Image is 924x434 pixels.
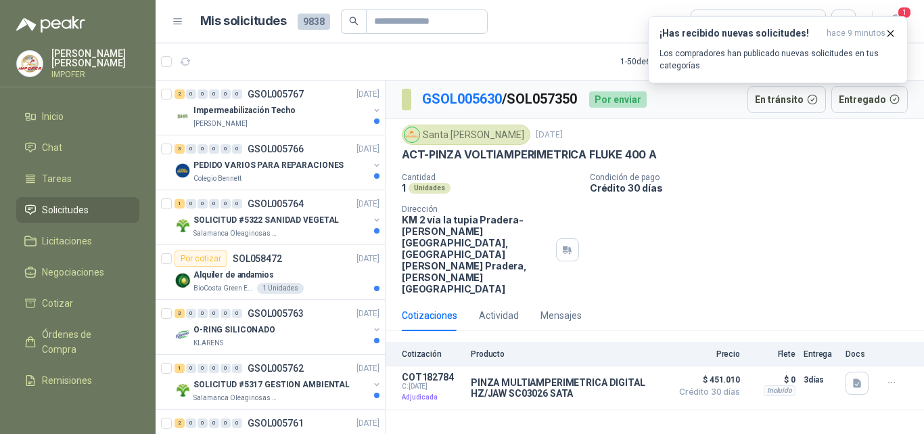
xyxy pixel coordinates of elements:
div: 0 [209,89,219,99]
p: [PERSON_NAME] [PERSON_NAME] [51,49,139,68]
button: En tránsito [747,86,826,113]
div: 0 [198,144,208,154]
p: Adjudicada [402,391,463,404]
div: 3 [175,309,185,318]
p: Condición de pago [590,173,919,182]
div: Incluido [764,385,795,396]
p: SOLICITUD #5322 SANIDAD VEGETAL [193,214,339,227]
p: Impermeabilización Techo [193,104,296,117]
div: 0 [232,199,242,209]
p: Dirección [402,204,551,214]
button: ¡Has recibido nuevas solicitudes!hace 9 minutos Los compradores han publicado nuevas solicitudes ... [648,16,908,83]
img: Company Logo [175,162,191,179]
p: Crédito 30 días [590,182,919,194]
h1: Mis solicitudes [200,12,287,31]
p: GSOL005763 [248,309,304,318]
div: 0 [186,144,196,154]
div: 0 [232,309,242,318]
div: 0 [221,364,231,373]
span: hace 9 minutos [827,28,885,39]
p: [DATE] [356,362,379,375]
div: 0 [232,364,242,373]
p: GSOL005762 [248,364,304,373]
img: Company Logo [175,272,191,288]
a: Licitaciones [16,228,139,254]
div: 0 [198,199,208,209]
img: Company Logo [175,108,191,124]
div: Mensajes [540,308,582,323]
span: 9838 [298,14,330,30]
span: Cotizar [42,296,73,311]
h3: ¡Has recibido nuevas solicitudes! [660,28,821,39]
p: KM 2 vía la tupia Pradera-[PERSON_NAME][GEOGRAPHIC_DATA], [GEOGRAPHIC_DATA][PERSON_NAME] Pradera ... [402,214,551,295]
a: Solicitudes [16,197,139,223]
p: Producto [471,349,664,359]
p: Colegio Bennett [193,173,241,184]
p: Salamanca Oleaginosas SAS [193,228,279,239]
a: Tareas [16,166,139,192]
p: [DATE] [536,129,563,142]
p: Los compradores han publicado nuevas solicitudes en tus categorías. [660,47,896,72]
a: 3 0 0 0 0 0 GSOL005766[DATE] Company LogoPEDIDO VARIOS PARA REPARACIONESColegio Bennett [175,141,382,184]
div: 0 [232,418,242,428]
p: [DATE] [356,88,379,101]
img: Company Logo [175,217,191,234]
div: 0 [221,309,231,318]
p: O-RING SILICONADO [193,324,275,337]
p: [DATE] [356,253,379,265]
a: 3 0 0 0 0 0 GSOL005763[DATE] Company LogoO-RING SILICONADOKLARENS [175,305,382,349]
div: 0 [232,144,242,154]
p: IMPOFER [51,70,139,79]
p: SOL058472 [233,254,282,263]
p: / SOL057350 [422,89,578,110]
div: 0 [186,309,196,318]
p: [DATE] [356,198,379,211]
div: 0 [209,199,219,209]
div: 0 [232,89,242,99]
p: SOLICITUD #5317 GESTION AMBIENTAL [193,378,350,391]
a: Negociaciones [16,259,139,285]
div: 0 [198,418,208,428]
p: Salamanca Oleaginosas SAS [193,393,279,404]
div: Por enviar [589,91,647,108]
div: 1 [175,199,185,209]
a: Configuración [16,399,139,425]
a: 2 0 0 0 0 0 GSOL005767[DATE] Company LogoImpermeabilización Techo[PERSON_NAME] [175,86,382,129]
div: Todas [699,14,728,29]
div: Por cotizar [175,251,227,267]
div: 2 [175,418,185,428]
a: Remisiones [16,368,139,393]
div: Santa [PERSON_NAME] [402,125,530,145]
div: 0 [209,364,219,373]
a: Órdenes de Compra [16,322,139,362]
div: 0 [198,364,208,373]
a: Chat [16,135,139,160]
span: Tareas [42,171,72,186]
div: 0 [186,89,196,99]
p: GSOL005764 [248,199,304,209]
div: Unidades [409,183,451,194]
p: GSOL005761 [248,418,304,428]
img: Company Logo [175,382,191,398]
div: 0 [221,89,231,99]
span: Negociaciones [42,265,104,280]
p: [DATE] [356,143,379,156]
p: Precio [672,349,740,359]
p: [PERSON_NAME] [193,118,248,129]
img: Company Logo [17,51,43,77]
p: Docs [846,349,873,359]
span: Remisiones [42,373,92,388]
div: 0 [186,199,196,209]
p: Entrega [804,349,837,359]
div: 0 [221,199,231,209]
img: Company Logo [405,127,419,142]
button: Entregado [831,86,908,113]
p: Alquiler de andamios [193,269,274,282]
span: Licitaciones [42,234,92,248]
div: 1 - 50 de 6621 [620,51,708,72]
p: GSOL005766 [248,144,304,154]
div: 2 [175,89,185,99]
div: 0 [221,418,231,428]
div: 0 [209,418,219,428]
a: Por cotizarSOL058472[DATE] Company LogoAlquiler de andamiosBioCosta Green Energy S.A.S1 Unidades [156,245,385,300]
